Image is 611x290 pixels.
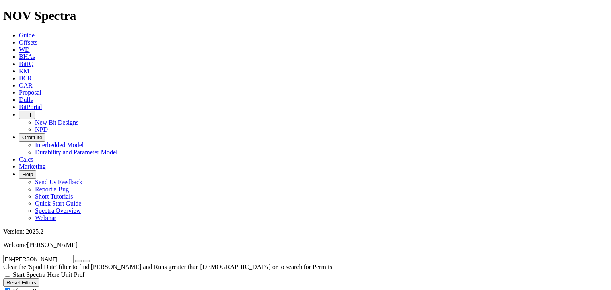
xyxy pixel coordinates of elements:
p: Welcome [3,241,608,249]
a: BitPortal [19,103,42,110]
button: Reset Filters [3,278,39,287]
a: Quick Start Guide [35,200,81,207]
a: OAR [19,82,33,89]
input: Start Spectra Here [5,272,10,277]
h1: NOV Spectra [3,8,608,23]
a: BitIQ [19,60,33,67]
a: WD [19,46,30,53]
a: Send Us Feedback [35,179,82,185]
span: Start Spectra Here [13,271,59,278]
button: OrbitLite [19,133,45,142]
a: Interbedded Model [35,142,84,148]
span: FTT [22,112,32,118]
a: BCR [19,75,32,82]
span: Clear the 'Spud Date' filter to find [PERSON_NAME] and Runs greater than [DEMOGRAPHIC_DATA] or to... [3,263,334,270]
a: BHAs [19,53,35,60]
a: NPD [35,126,48,133]
a: Durability and Parameter Model [35,149,118,156]
span: OrbitLite [22,134,42,140]
input: Search [3,255,74,263]
button: Help [19,170,36,179]
a: Report a Bug [35,186,69,193]
a: Short Tutorials [35,193,73,200]
a: New Bit Designs [35,119,78,126]
a: Spectra Overview [35,207,81,214]
span: Unit Pref [61,271,84,278]
a: Guide [19,32,35,39]
a: Calcs [19,156,33,163]
a: Marketing [19,163,46,170]
a: KM [19,68,29,74]
span: [PERSON_NAME] [27,241,78,248]
a: Dulls [19,96,33,103]
span: Help [22,171,33,177]
div: Version: 2025.2 [3,228,608,235]
a: Offsets [19,39,37,46]
a: Webinar [35,214,56,221]
button: FTT [19,111,35,119]
a: Proposal [19,89,41,96]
